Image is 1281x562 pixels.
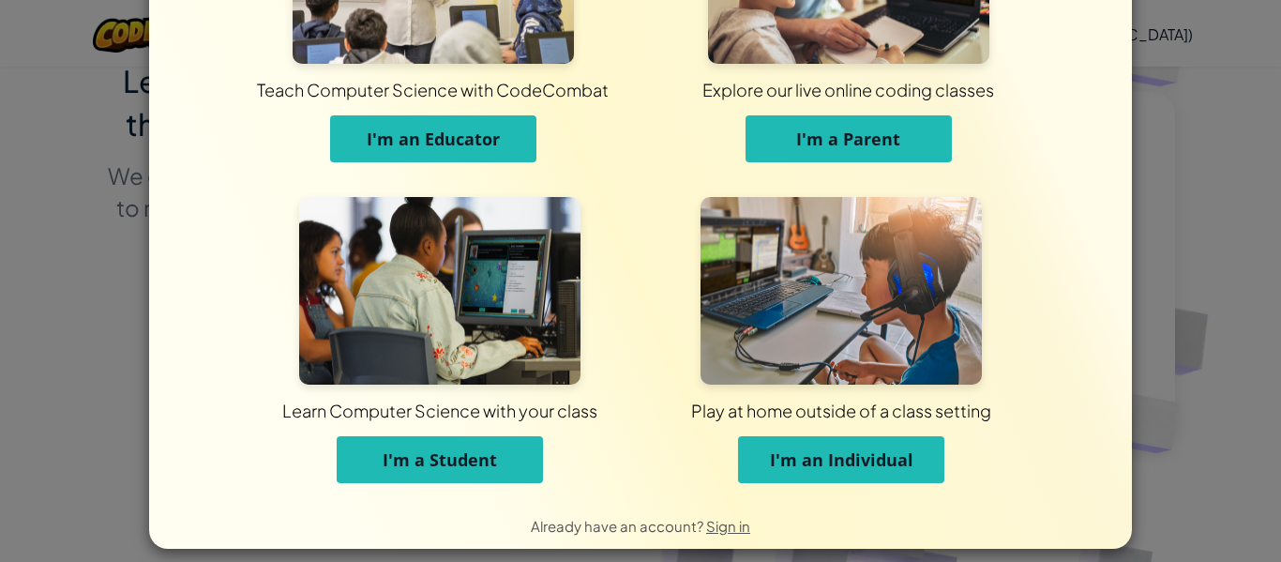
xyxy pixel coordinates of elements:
span: Already have an account? [531,517,706,535]
button: I'm an Individual [738,436,944,483]
img: For Individuals [701,197,982,385]
a: Sign in [706,517,750,535]
span: I'm a Parent [796,128,900,150]
span: I'm an Individual [770,448,913,471]
button: I'm a Parent [746,115,952,162]
button: I'm an Educator [330,115,536,162]
span: I'm a Student [383,448,497,471]
span: I'm an Educator [367,128,500,150]
img: For Students [299,197,580,385]
button: I'm a Student [337,436,543,483]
